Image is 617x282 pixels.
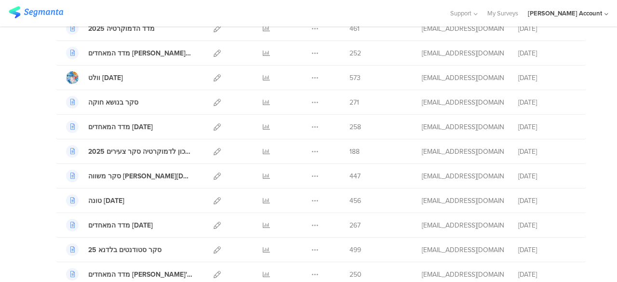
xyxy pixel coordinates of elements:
[88,220,153,230] div: מדד המאחדים מרץ 25
[88,269,192,280] div: מדד המאחדים פבר' 25
[422,245,504,255] div: afkar2005@gmail.com
[518,147,576,157] div: [DATE]
[518,220,576,230] div: [DATE]
[66,170,192,182] a: סקר משווה [PERSON_NAME][DATE]
[422,122,504,132] div: afkar2005@gmail.com
[66,47,192,59] a: מדד המאחדים [PERSON_NAME][DATE]
[66,219,153,231] a: מדד המאחדים [DATE]
[518,245,576,255] div: [DATE]
[518,24,576,34] div: [DATE]
[518,196,576,206] div: [DATE]
[422,196,504,206] div: afkar2005@gmail.com
[349,245,361,255] span: 499
[422,220,504,230] div: afkar2005@gmail.com
[66,121,153,133] a: מדד המאחדים [DATE]
[349,196,361,206] span: 456
[450,9,471,18] span: Support
[349,48,361,58] span: 252
[422,171,504,181] div: afkar2005@gmail.com
[66,22,155,35] a: מדד הדמוקרטיה 2025
[518,48,576,58] div: [DATE]
[422,24,504,34] div: afkar2005@gmail.com
[422,269,504,280] div: afkar2005@gmail.com
[88,196,124,206] div: טונה מרץ 25
[88,171,192,181] div: סקר משווה רוזנר מרץ 25
[528,9,602,18] div: [PERSON_NAME] Account
[66,71,123,84] a: וולט [DATE]
[349,220,361,230] span: 267
[349,171,361,181] span: 447
[422,147,504,157] div: afkar2005@gmail.com
[349,73,361,83] span: 573
[422,97,504,107] div: afkar2005@gmail.com
[518,171,576,181] div: [DATE]
[349,97,359,107] span: 271
[9,6,63,18] img: segmanta logo
[88,24,155,34] div: מדד הדמוקרטיה 2025
[518,97,576,107] div: [DATE]
[88,245,161,255] div: סקר סטודנטים בלדנא 25
[88,147,192,157] div: 2025 המכון לדמוקרטיה סקר צעירים
[66,268,192,281] a: מדד המאחדים [PERSON_NAME]' 25
[518,269,576,280] div: [DATE]
[422,48,504,58] div: afkar2005@gmail.com
[518,73,576,83] div: [DATE]
[66,96,138,108] a: סקר בנושא חוקה
[88,122,153,132] div: מדד המאחדים אפריל 25
[349,122,361,132] span: 258
[88,73,123,83] div: וולט אפריל 25
[88,97,138,107] div: סקר בנושא חוקה
[88,48,192,58] div: מדד המאחדים מאי 25
[518,122,576,132] div: [DATE]
[349,24,360,34] span: 461
[66,145,192,158] a: 2025 המכון לדמוקרטיה סקר צעירים
[349,269,362,280] span: 250
[66,243,161,256] a: סקר סטודנטים בלדנא 25
[66,194,124,207] a: טונה [DATE]
[349,147,360,157] span: 188
[422,73,504,83] div: afkar2005@gmail.com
